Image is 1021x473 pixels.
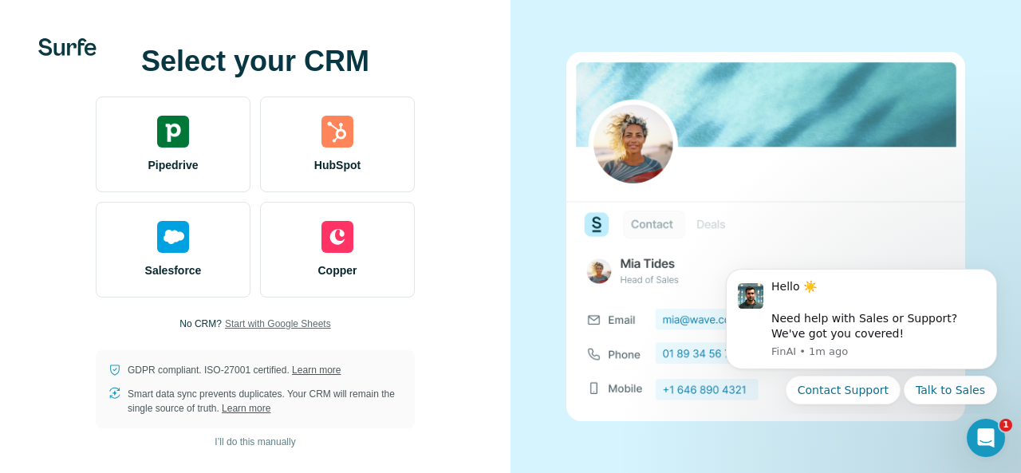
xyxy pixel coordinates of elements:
iframe: Intercom notifications message [702,256,1021,414]
img: none image [566,52,965,421]
img: pipedrive's logo [157,116,189,148]
a: Learn more [222,403,270,414]
p: No CRM? [179,317,222,331]
iframe: Intercom live chat [967,419,1005,457]
img: hubspot's logo [321,116,353,148]
span: HubSpot [314,157,361,173]
button: I’ll do this manually [203,430,306,454]
button: Start with Google Sheets [225,317,331,331]
p: Smart data sync prevents duplicates. Your CRM will remain the single source of truth. [128,387,402,416]
img: salesforce's logo [157,221,189,253]
p: GDPR compliant. ISO-27001 certified. [128,363,341,377]
span: 1 [999,419,1012,432]
span: Salesforce [145,262,202,278]
img: Surfe's logo [38,38,97,56]
img: copper's logo [321,221,353,253]
a: Learn more [292,365,341,376]
span: Pipedrive [148,157,198,173]
span: Copper [318,262,357,278]
h1: Select your CRM [96,45,415,77]
span: I’ll do this manually [215,435,295,449]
